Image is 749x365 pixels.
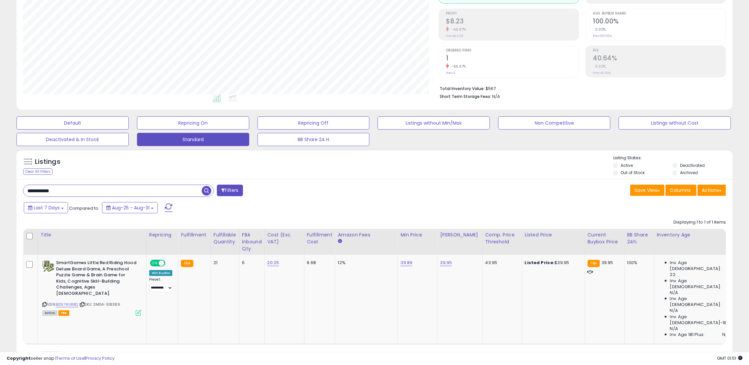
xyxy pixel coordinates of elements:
b: Listed Price: [525,259,555,266]
div: 9.68 [307,260,330,266]
label: Out of Stock [621,170,645,175]
div: Fulfillable Quantity [214,231,236,245]
span: OFF [164,260,175,266]
span: Inv. Age [DEMOGRAPHIC_DATA]-180: [670,314,731,326]
span: 2025-09-10 01:51 GMT [717,355,742,361]
div: Listed Price [525,231,582,238]
button: Repricing On [137,116,249,130]
small: Amazon Fees. [338,238,342,244]
button: Columns [665,185,697,196]
div: Current Buybox Price [588,231,622,245]
div: Preset: [149,277,173,292]
b: SmartGames Little Red Riding Hood Deluxe Board Game, A Preschool Puzzle Game & Brain Game for Kid... [56,260,136,298]
div: Fulfillment [181,231,208,238]
div: Repricing [149,231,176,238]
button: Aug-25 - Aug-31 [102,202,158,213]
b: Short Term Storage Fees: [440,94,491,99]
span: N/A [670,326,678,332]
div: Fulfillment Cost [307,231,332,245]
div: 21 [214,260,234,266]
span: Aug-25 - Aug-31 [112,204,150,211]
div: FBA inbound Qty [242,231,262,252]
div: Inventory Age [657,231,733,238]
small: Prev: 3 [446,71,455,75]
button: Deactivated & In Stock [17,133,129,146]
h2: 40.64% [593,54,726,63]
small: 0.00% [593,64,606,69]
div: [PERSON_NAME] [440,231,479,238]
span: Profit [446,12,579,15]
button: Save View [630,185,664,196]
span: 22 [670,272,675,278]
button: Non Competitive [498,116,610,130]
button: Repricing Off [257,116,370,130]
div: 6 [242,260,259,266]
span: N/A [670,290,678,296]
button: Standard [137,133,249,146]
div: Min Price [400,231,434,238]
div: Win BuyBox [149,270,173,276]
button: Actions [698,185,726,196]
span: Inv. Age [DEMOGRAPHIC_DATA]: [670,278,731,290]
a: Terms of Use [56,355,85,361]
div: Clear All Filters [23,168,52,175]
div: Cost (Exc. VAT) [267,231,301,245]
span: All listings currently available for purchase on Amazon [42,310,57,316]
button: Filters [217,185,243,196]
div: 12% [338,260,392,266]
button: Last 7 Days [24,202,68,213]
label: Archived [680,170,698,175]
a: Privacy Policy [85,355,115,361]
span: Inv. Age [DEMOGRAPHIC_DATA]: [670,260,731,272]
small: Prev: 100.00% [593,34,612,38]
small: Prev: 40.64% [593,71,611,75]
span: Ordered Items [446,49,579,52]
img: 51K-mZBAAeL._SL40_.jpg [42,260,54,273]
span: Compared to: [69,205,99,211]
button: BB Share 24 H [257,133,370,146]
div: BB Share 24h. [627,231,651,245]
small: -66.67% [449,27,466,32]
span: ROI [593,49,726,52]
span: | SKU: SMGA-518389 [79,302,120,307]
span: N/A [492,93,500,100]
label: Active [621,163,633,168]
h2: 1 [446,54,579,63]
span: 39.95 [601,259,613,266]
small: Prev: $24.69 [446,34,463,38]
a: B01EYRURBQ [56,302,78,307]
button: Default [17,116,129,130]
div: Displaying 1 to 1 of 1 items [673,219,726,226]
div: Amazon Fees [338,231,395,238]
small: -66.67% [449,64,466,69]
span: Avg. Buybox Share [593,12,726,15]
label: Deactivated [680,163,705,168]
div: seller snap | | [7,355,115,362]
small: FBA [588,260,600,267]
span: N/A [723,332,731,338]
h2: 100.00% [593,17,726,26]
span: Last 7 Days [34,204,60,211]
button: Listings without Cost [619,116,731,130]
button: Listings without Min/Max [378,116,490,130]
span: ON [151,260,159,266]
span: Inv. Age [DEMOGRAPHIC_DATA]: [670,296,731,308]
a: 39.89 [400,259,412,266]
div: $39.95 [525,260,580,266]
li: $567 [440,84,721,92]
h5: Listings [35,157,60,167]
small: 0.00% [593,27,606,32]
p: Listing States: [613,155,732,161]
div: ASIN: [42,260,141,315]
small: FBA [181,260,193,267]
span: FBA [58,310,70,316]
span: Inv. Age 181 Plus: [670,332,705,338]
a: 20.25 [267,259,279,266]
a: 39.95 [440,259,452,266]
span: N/A [670,308,678,314]
strong: Copyright [7,355,31,361]
div: 100% [627,260,649,266]
span: Columns [670,187,691,194]
b: Total Inventory Value: [440,86,485,91]
h2: $8.23 [446,17,579,26]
